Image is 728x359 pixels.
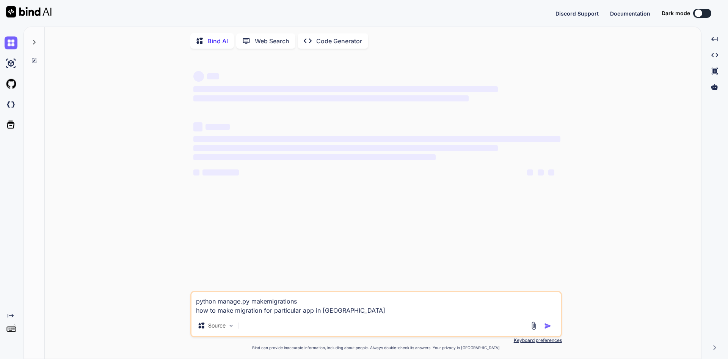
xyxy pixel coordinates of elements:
p: Keyboard preferences [190,337,562,343]
span: ‌ [206,124,230,130]
span: Discord Support [555,10,599,17]
textarea: python manage.py makemigrations how to make migration for particular app in [GEOGRAPHIC_DATA] [191,292,561,315]
img: attachment [529,321,538,330]
button: Documentation [610,9,650,17]
span: ‌ [193,154,436,160]
span: Dark mode [662,9,690,17]
span: ‌ [538,169,544,176]
p: Bind AI [207,36,228,46]
img: ai-studio [5,57,17,70]
span: ‌ [193,169,199,176]
button: Discord Support [555,9,599,17]
span: ‌ [202,169,239,176]
span: ‌ [527,169,533,176]
img: icon [544,322,552,330]
p: Bind can provide inaccurate information, including about people. Always double-check its answers.... [190,345,562,351]
img: githubLight [5,77,17,90]
img: Bind AI [6,6,52,17]
p: Web Search [255,36,289,46]
span: ‌ [207,73,219,79]
span: ‌ [193,86,498,92]
img: chat [5,36,17,49]
span: ‌ [193,122,202,131]
span: Documentation [610,10,650,17]
span: ‌ [193,71,204,82]
p: Source [208,322,226,329]
span: ‌ [548,169,554,176]
span: ‌ [193,95,469,101]
img: Pick Models [228,323,234,329]
span: ‌ [193,136,560,142]
span: ‌ [193,145,498,151]
img: darkCloudIdeIcon [5,98,17,111]
p: Code Generator [316,36,362,46]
